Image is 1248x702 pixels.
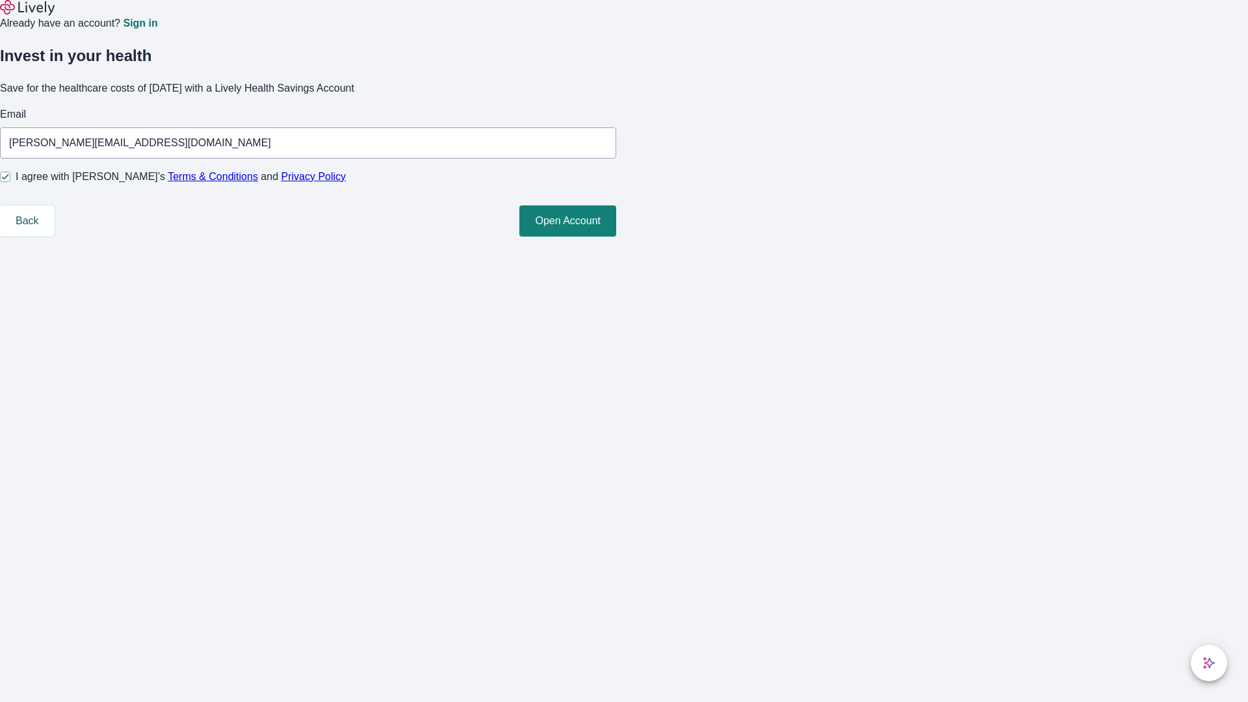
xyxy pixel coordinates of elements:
svg: Lively AI Assistant [1202,656,1215,669]
a: Sign in [123,18,157,29]
a: Privacy Policy [281,171,346,182]
a: Terms & Conditions [168,171,258,182]
button: Open Account [519,205,616,237]
span: I agree with [PERSON_NAME]’s and [16,169,346,185]
button: chat [1191,645,1227,681]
